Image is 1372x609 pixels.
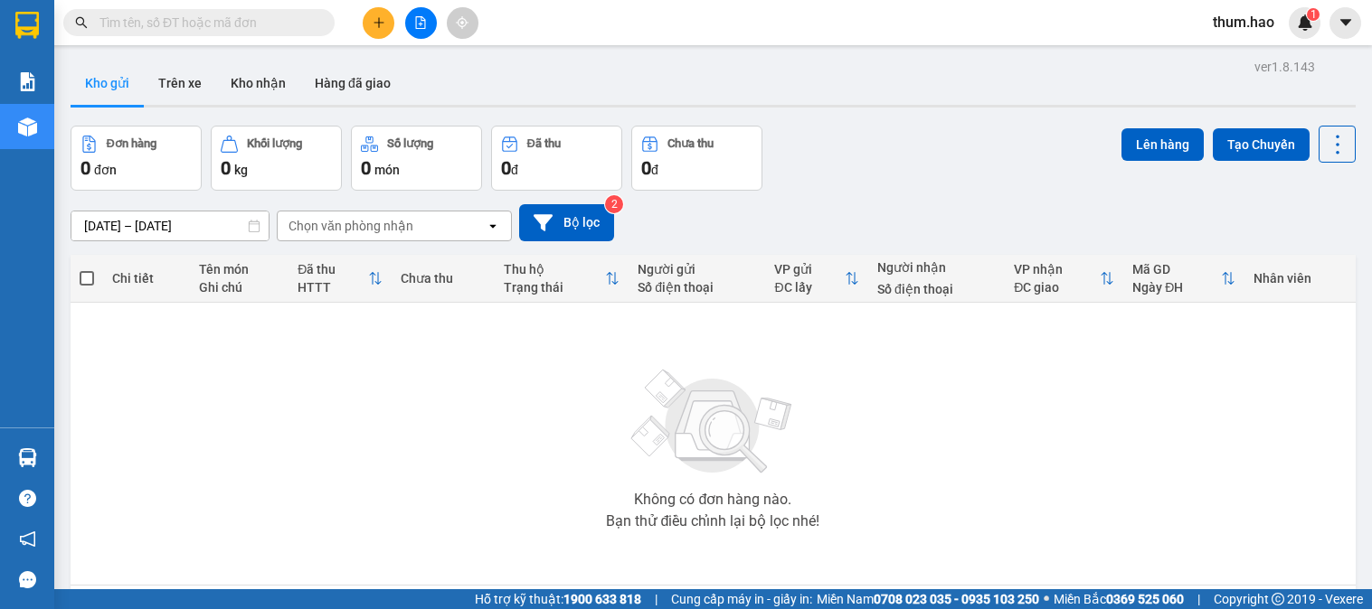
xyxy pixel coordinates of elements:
div: Chi tiết [112,271,181,286]
div: Nhân viên [1254,271,1346,286]
div: Bạn thử điều chỉnh lại bộ lọc nhé! [606,514,819,529]
strong: 1900 633 818 [563,592,641,606]
span: Miền Nam [817,589,1039,609]
span: 1 [1310,8,1316,21]
strong: 0708 023 035 - 0935 103 250 [874,592,1039,606]
div: Người gửi [638,262,756,276]
div: ver 1.8.143 [1254,57,1315,77]
sup: 1 [1307,8,1320,21]
input: Select a date range. [71,211,269,240]
span: notification [19,530,36,548]
button: Trên xe [144,61,216,105]
span: question-circle [19,490,36,507]
span: 0 [501,157,511,179]
span: ⚪️ [1044,595,1049,603]
span: file-add [414,16,427,29]
div: Thu hộ [504,262,606,276]
div: Chưa thu [667,137,714,150]
div: VP gửi [774,262,845,276]
button: file-add [405,7,437,39]
img: logo-vxr [15,12,39,39]
button: Khối lượng0kg [211,126,342,191]
div: Chưa thu [401,271,486,286]
span: kg [234,163,248,177]
button: Kho nhận [216,61,300,105]
button: aim [447,7,478,39]
div: Người nhận [877,260,996,275]
div: Trạng thái [504,280,606,295]
img: warehouse-icon [18,448,37,467]
img: solution-icon [18,72,37,91]
span: Miền Bắc [1054,589,1184,609]
span: search [75,16,88,29]
button: Đã thu0đ [491,126,622,191]
span: đ [651,163,658,177]
span: 0 [221,157,231,179]
span: plus [373,16,385,29]
div: Đơn hàng [107,137,156,150]
div: Số điện thoại [877,282,996,296]
th: Toggle SortBy [1123,255,1244,303]
button: Số lượng0món [351,126,482,191]
span: 0 [80,157,90,179]
span: thum.hao [1198,11,1289,33]
img: icon-new-feature [1297,14,1313,31]
th: Toggle SortBy [1005,255,1123,303]
span: aim [456,16,468,29]
div: Mã GD [1132,262,1221,276]
div: HTTT [298,280,368,295]
button: Đơn hàng0đơn [71,126,202,191]
span: đ [511,163,518,177]
div: ĐC lấy [774,280,845,295]
div: Ghi chú [199,280,279,295]
input: Tìm tên, số ĐT hoặc mã đơn [99,13,313,33]
span: 0 [361,157,371,179]
span: copyright [1272,593,1284,605]
th: Toggle SortBy [765,255,868,303]
div: ĐC giao [1014,280,1100,295]
button: plus [363,7,394,39]
div: Đã thu [298,262,368,276]
button: Tạo Chuyến [1213,128,1310,161]
img: warehouse-icon [18,117,37,136]
button: caret-down [1329,7,1361,39]
div: Chọn văn phòng nhận [289,217,413,235]
img: svg+xml;base64,PHN2ZyBjbGFzcz0ibGlzdC1wbHVnX19zdmciIHhtbG5zPSJodHRwOi8vd3d3LnczLm9yZy8yMDAwL3N2Zy... [622,359,803,485]
button: Lên hàng [1121,128,1204,161]
sup: 2 [605,195,623,213]
div: Đã thu [527,137,561,150]
span: món [374,163,400,177]
button: Bộ lọc [519,204,614,241]
span: đơn [94,163,117,177]
span: Cung cấp máy in - giấy in: [671,589,812,609]
button: Chưa thu0đ [631,126,762,191]
div: Số điện thoại [638,280,756,295]
span: caret-down [1338,14,1354,31]
th: Toggle SortBy [495,255,629,303]
div: Số lượng [387,137,433,150]
svg: open [486,219,500,233]
button: Kho gửi [71,61,144,105]
div: Tên món [199,262,279,276]
span: 0 [641,157,651,179]
div: Khối lượng [247,137,302,150]
th: Toggle SortBy [289,255,392,303]
div: Không có đơn hàng nào. [634,492,791,507]
div: Ngày ĐH [1132,280,1221,295]
button: Hàng đã giao [300,61,405,105]
strong: 0369 525 060 [1106,592,1184,606]
span: Hỗ trợ kỹ thuật: [475,589,641,609]
span: | [1197,589,1200,609]
div: VP nhận [1014,262,1100,276]
span: | [655,589,658,609]
span: message [19,571,36,588]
